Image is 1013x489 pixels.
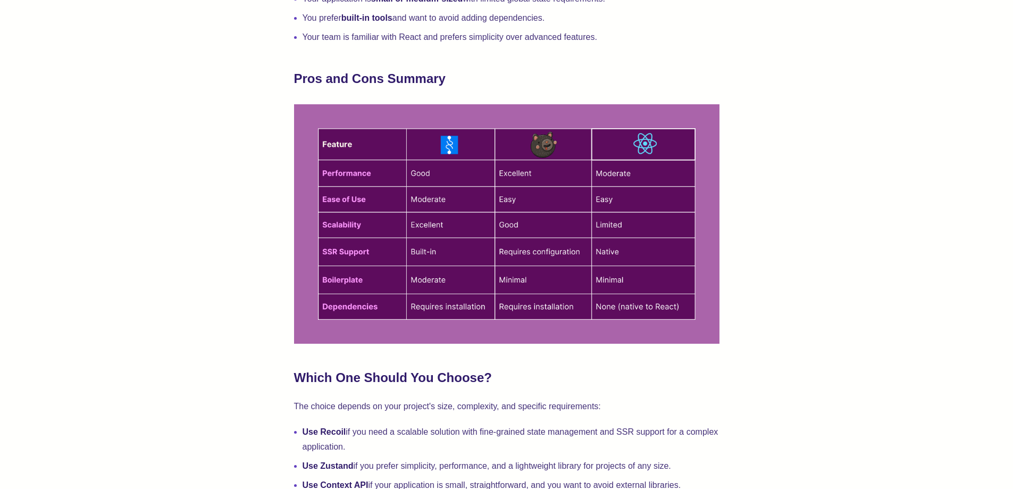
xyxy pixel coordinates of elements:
[303,459,719,474] li: if you prefer simplicity, performance, and a lightweight library for projects of any size.
[303,30,719,45] li: Your team is familiar with React and prefers simplicity over advanced features.
[303,427,346,436] strong: Use Recoil
[294,104,719,344] img: Recoil Zustand Context API Feature Comparison
[341,13,392,22] strong: built-in tools
[294,71,446,86] strong: Pros and Cons Summary
[303,11,719,26] li: You prefer and want to avoid adding dependencies.
[303,461,354,470] strong: Use Zustand
[294,399,719,414] p: The choice depends on your project's size, complexity, and specific requirements:
[303,425,719,454] li: if you need a scalable solution with fine-grained state management and SSR support for a complex ...
[294,370,492,385] strong: Which One Should You Choose?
